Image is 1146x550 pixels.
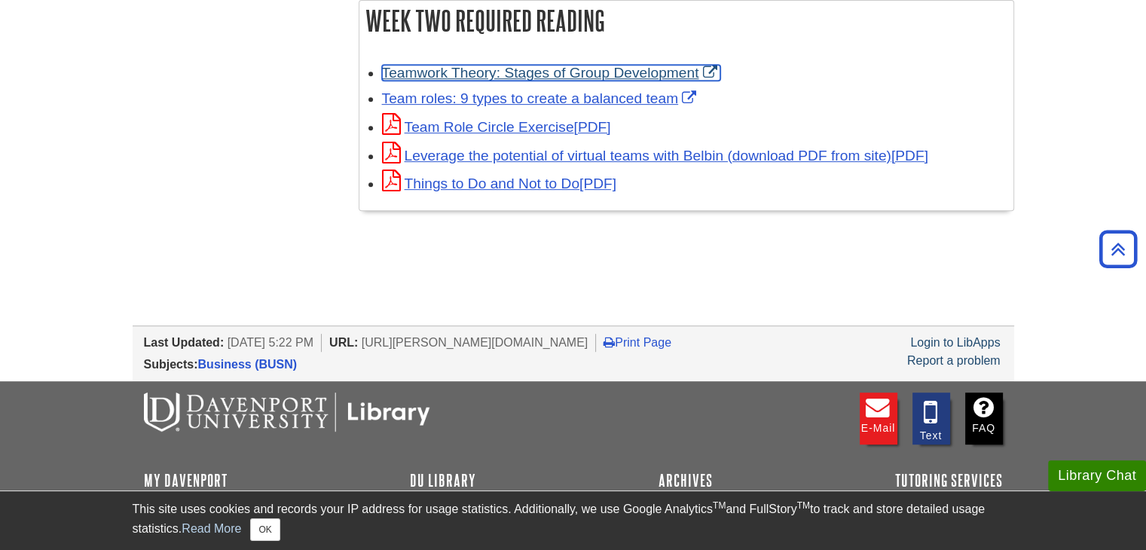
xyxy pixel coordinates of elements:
a: Business (BUSN) [198,358,298,371]
button: Close [250,518,280,541]
a: Report a problem [907,354,1001,367]
a: My Davenport [144,472,228,490]
a: Print Page [604,336,671,349]
a: FAQ [965,393,1003,445]
a: Link opens in new window [382,119,611,135]
sup: TM [713,500,726,511]
a: Link opens in new window [382,176,617,191]
span: URL: [329,336,358,349]
div: This site uses cookies and records your IP address for usage statistics. Additionally, we use Goo... [133,500,1014,541]
a: Login to LibApps [910,336,1000,349]
a: Text [912,393,950,445]
a: Tutoring Services [895,472,1003,490]
a: Link opens in new window [382,65,721,81]
a: Archives [659,472,713,490]
span: [URL][PERSON_NAME][DOMAIN_NAME] [362,336,588,349]
sup: TM [797,500,810,511]
span: Subjects: [144,358,198,371]
span: [DATE] 5:22 PM [228,336,313,349]
a: DU Library [410,472,476,490]
a: Read More [182,522,241,535]
span: Last Updated: [144,336,225,349]
button: Library Chat [1048,460,1146,491]
h2: Week Two Required Reading [359,1,1013,41]
a: Link opens in new window [382,148,928,163]
a: E-mail [860,393,897,445]
a: Back to Top [1094,239,1142,259]
img: DU Libraries [144,393,430,432]
i: Print Page [604,336,615,348]
a: Link opens in new window [382,90,701,106]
